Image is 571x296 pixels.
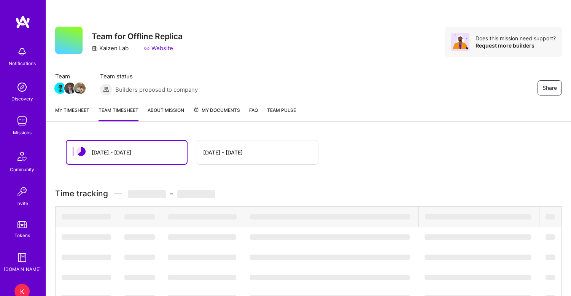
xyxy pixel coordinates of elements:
[425,255,531,260] span: ‌
[76,147,86,156] img: status icon
[100,83,112,95] img: Builders proposed to company
[55,72,85,80] span: Team
[15,15,30,29] img: logo
[17,221,27,228] img: tokens
[168,275,236,280] span: ‌
[546,214,555,220] span: ‌
[14,250,30,265] img: guide book
[538,80,562,95] button: Share
[425,214,531,220] span: ‌
[128,190,166,198] span: ‌
[177,190,215,198] span: ‌
[62,255,111,260] span: ‌
[14,113,30,129] img: teamwork
[4,265,41,273] div: [DOMAIN_NAME]
[13,147,31,166] img: Community
[168,234,236,240] span: ‌
[62,275,111,280] span: ‌
[64,83,76,94] img: Team Member Avatar
[92,148,131,156] div: [DATE] - [DATE]
[542,84,557,92] span: Share
[13,129,32,137] div: Missions
[92,44,129,52] div: Kaizen Lab
[168,255,236,260] span: ‌
[193,106,240,121] a: My Documents
[55,106,89,121] a: My timesheet
[99,106,138,121] a: Team timesheet
[249,106,258,121] a: FAQ
[128,189,215,198] span: -
[148,106,184,121] a: About Mission
[75,82,85,95] a: Team Member Avatar
[546,234,555,240] span: ‌
[168,214,237,220] span: ‌
[250,255,410,260] span: ‌
[74,83,86,94] img: Team Member Avatar
[9,59,36,67] div: Notifications
[267,106,296,121] a: Team Pulse
[62,234,111,240] span: ‌
[14,231,30,239] div: Tokens
[476,42,556,49] div: Request more builders
[55,82,65,95] a: Team Member Avatar
[267,107,296,113] span: Team Pulse
[54,83,66,94] img: Team Member Avatar
[546,275,555,280] span: ‌
[14,184,30,199] img: Invite
[92,45,98,51] i: icon CompanyGray
[124,255,155,260] span: ‌
[11,95,33,103] div: Discovery
[451,33,469,51] img: Avatar
[124,234,155,240] span: ‌
[62,214,111,220] span: ‌
[115,86,198,94] span: Builders proposed to company
[14,44,30,59] img: bell
[55,189,562,198] h3: Time tracking
[144,44,173,52] a: Website
[250,214,410,220] span: ‌
[100,72,198,80] span: Team status
[203,148,243,156] div: [DATE] - [DATE]
[124,214,155,220] span: ‌
[193,106,240,115] span: My Documents
[16,199,28,207] div: Invite
[476,35,556,42] div: Does this mission need support?
[425,234,531,240] span: ‌
[14,80,30,95] img: discovery
[425,275,531,280] span: ‌
[124,275,155,280] span: ‌
[65,82,75,95] a: Team Member Avatar
[250,275,410,280] span: ‌
[92,32,183,41] h3: Team for Offline Replica
[10,166,34,173] div: Community
[250,234,410,240] span: ‌
[546,255,555,260] span: ‌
